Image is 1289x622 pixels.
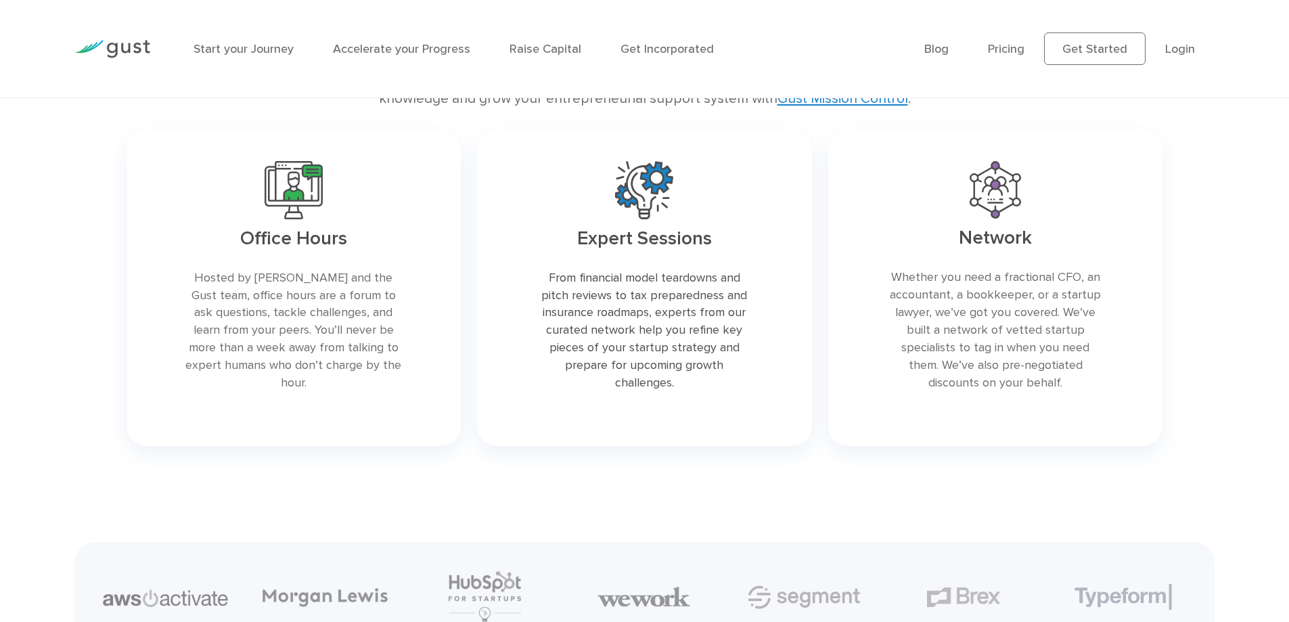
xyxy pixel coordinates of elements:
[1075,584,1172,610] img: Typeform
[194,42,294,56] a: Start your Journey
[263,588,388,607] img: Morgan Lewis
[510,42,581,56] a: Raise Capital
[103,590,228,607] img: Aws
[1165,42,1195,56] a: Login
[74,40,150,58] img: Gust Logo
[597,585,691,608] img: We Work
[927,587,1000,607] img: Brex
[988,42,1024,56] a: Pricing
[777,90,908,107] a: Gust Mission Control
[1044,32,1146,65] a: Get Started
[747,574,861,621] img: Segment
[333,42,470,56] a: Accelerate your Progress
[620,42,714,56] a: Get Incorporated
[924,42,949,56] a: Blog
